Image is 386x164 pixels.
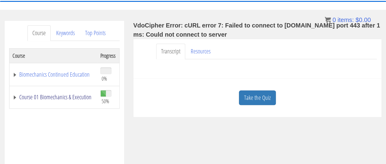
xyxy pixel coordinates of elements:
a: Top Points [80,25,110,41]
a: Transcript [156,44,185,59]
img: icon11.png [325,17,331,23]
span: items: [337,16,354,23]
strong: VdoCipher Error: cURL error 7: Failed to connect to [DOMAIN_NAME] port 443 after 1 ms: Could not ... [133,22,380,38]
th: Course [9,48,97,63]
a: Course [27,25,51,41]
a: 0 items: $0.00 [325,16,371,23]
span: 0% [102,75,107,82]
span: $ [355,16,359,23]
a: Take the Quiz [239,90,276,105]
a: Keywords [51,25,80,41]
a: Biomechanics Continued Education [13,71,94,78]
a: Course 01 Biomechanics & Execution [13,94,94,100]
span: 0 [332,16,336,23]
th: Progress [97,48,120,63]
a: Resources [186,44,215,59]
span: 50% [102,98,109,104]
bdi: 0.00 [355,16,371,23]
